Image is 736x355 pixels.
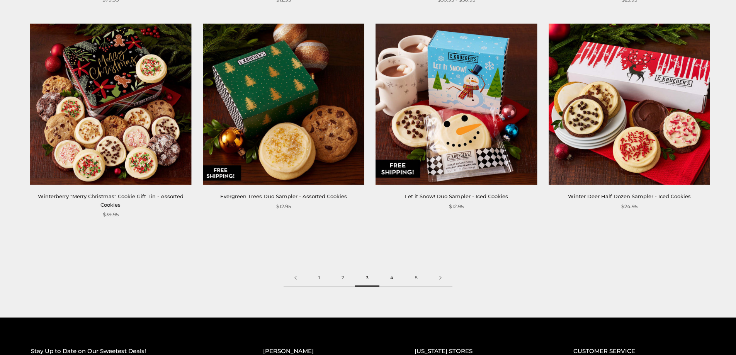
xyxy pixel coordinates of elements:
a: Winter Deer Half Dozen Sampler - Iced Cookies [568,193,691,199]
a: 5 [404,269,428,287]
a: Evergreen Trees Duo Sampler - Assorted Cookies [220,193,347,199]
span: 3 [355,269,379,287]
img: Winterberry "Merry Christmas" Cookie Gift Tin - Assorted Cookies [30,24,191,185]
img: Winter Deer Half Dozen Sampler - Iced Cookies [549,24,710,185]
iframe: Sign Up via Text for Offers [6,326,80,349]
span: $24.95 [621,202,637,211]
a: Previous page [284,269,308,287]
img: Evergreen Trees Duo Sampler - Assorted Cookies [203,24,364,185]
span: $39.95 [103,211,119,219]
img: Let it Snow! Duo Sampler - Iced Cookies [376,24,537,185]
a: Next page [428,269,452,287]
a: Winterberry "Merry Christmas" Cookie Gift Tin - Assorted Cookies [38,193,184,207]
a: Let it Snow! Duo Sampler - Iced Cookies [405,193,508,199]
a: 1 [308,269,331,287]
span: $12.95 [449,202,464,211]
span: $12.95 [276,202,291,211]
a: 4 [379,269,404,287]
a: 2 [331,269,355,287]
